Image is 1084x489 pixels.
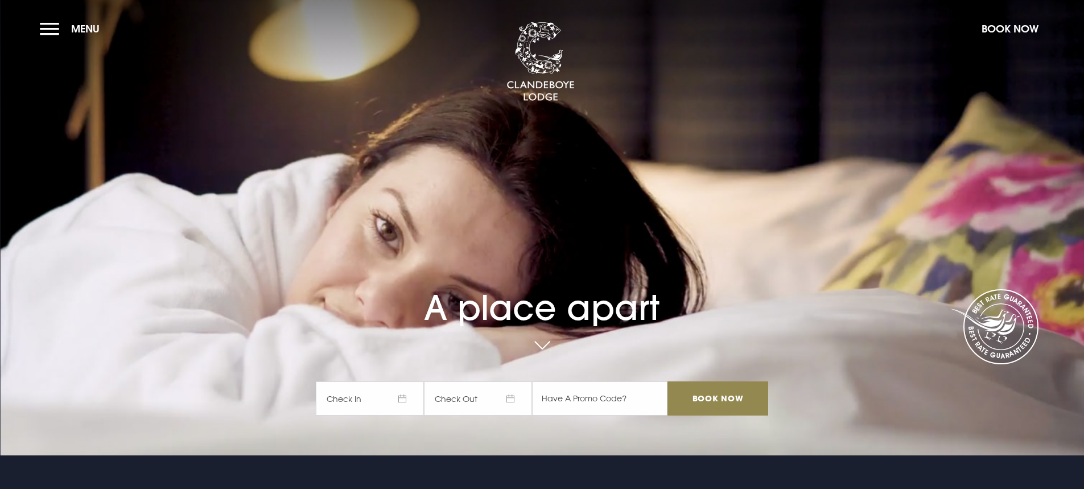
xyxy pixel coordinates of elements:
button: Menu [40,17,105,41]
span: Menu [71,22,100,35]
input: Book Now [667,381,768,416]
button: Book Now [976,17,1044,41]
span: Check Out [424,381,532,416]
span: Check In [316,381,424,416]
input: Have A Promo Code? [532,381,667,416]
img: Clandeboye Lodge [506,22,575,102]
h1: A place apart [316,257,768,328]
